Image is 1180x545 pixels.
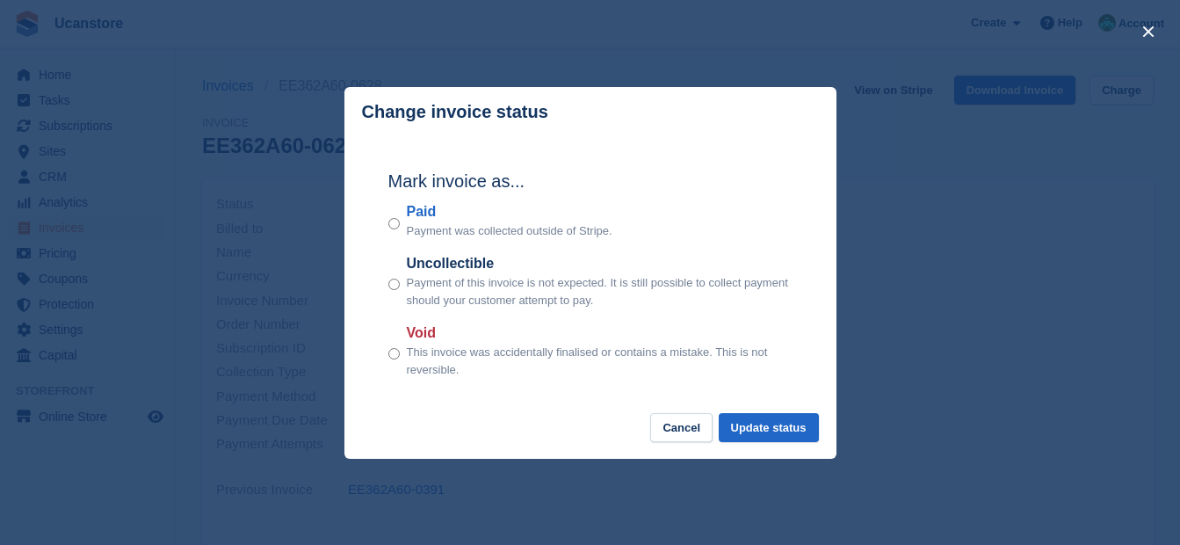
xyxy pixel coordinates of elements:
[407,253,793,274] label: Uncollectible
[407,222,612,240] p: Payment was collected outside of Stripe.
[650,413,713,442] button: Cancel
[407,323,793,344] label: Void
[407,201,612,222] label: Paid
[407,344,793,378] p: This invoice was accidentally finalised or contains a mistake. This is not reversible.
[719,413,819,442] button: Update status
[1134,18,1162,46] button: close
[388,168,793,194] h2: Mark invoice as...
[362,102,548,122] p: Change invoice status
[407,274,793,309] p: Payment of this invoice is not expected. It is still possible to collect payment should your cust...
